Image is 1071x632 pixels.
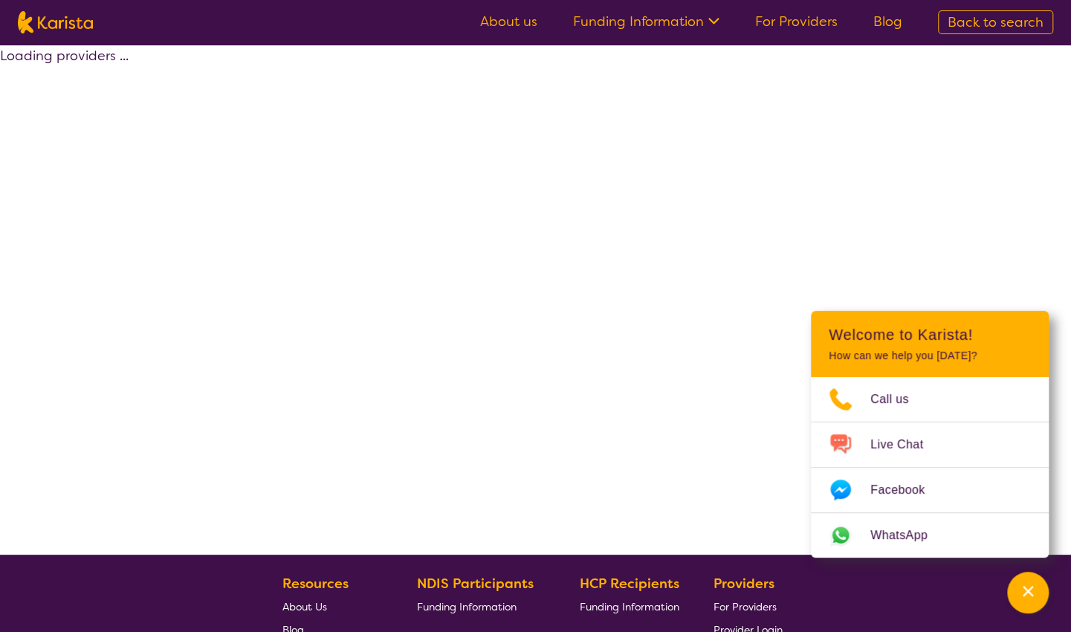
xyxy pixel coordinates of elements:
[714,600,777,613] span: For Providers
[573,13,719,30] a: Funding Information
[829,326,1031,344] h2: Welcome to Karista!
[417,595,545,618] a: Funding Information
[811,513,1049,558] a: Web link opens in a new tab.
[282,595,382,618] a: About Us
[811,377,1049,558] ul: Choose channel
[948,13,1044,31] span: Back to search
[579,595,679,618] a: Funding Information
[811,311,1049,558] div: Channel Menu
[873,13,902,30] a: Blog
[870,524,945,546] span: WhatsApp
[18,11,93,33] img: Karista logo
[870,433,941,456] span: Live Chat
[579,600,679,613] span: Funding Information
[938,10,1053,34] a: Back to search
[755,13,838,30] a: For Providers
[282,575,349,593] b: Resources
[714,595,783,618] a: For Providers
[417,575,534,593] b: NDIS Participants
[870,388,927,410] span: Call us
[1007,572,1049,613] button: Channel Menu
[480,13,537,30] a: About us
[417,600,517,613] span: Funding Information
[829,349,1031,362] p: How can we help you [DATE]?
[714,575,774,593] b: Providers
[579,575,679,593] b: HCP Recipients
[870,479,942,501] span: Facebook
[282,600,327,613] span: About Us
